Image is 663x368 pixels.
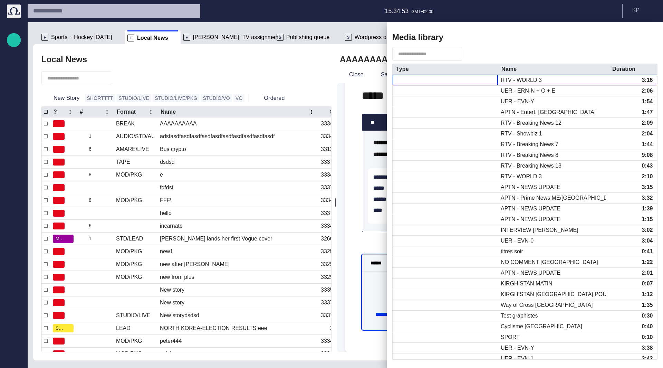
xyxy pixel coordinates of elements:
[642,258,653,266] div: 1:22
[642,280,653,287] div: 0:07
[642,312,653,320] div: 0:30
[501,194,606,202] div: APTN - Prime News ME/EUROPE
[501,344,534,352] div: UER - EVN-Y
[642,183,653,191] div: 3:15
[501,323,582,330] div: Cyclisme Italie
[396,66,409,73] div: Type
[501,119,561,127] div: RTV - Breaking News 12
[501,66,517,73] div: Name
[642,130,653,138] div: 2:04
[642,98,653,105] div: 1:54
[642,194,653,202] div: 3:32
[642,76,653,84] div: 3:16
[642,344,653,352] div: 3:38
[501,183,560,191] div: APTN - NEWS UPDATE
[501,173,542,180] div: RTV - WORLD 3
[501,312,538,320] div: Test graphistes
[642,237,653,245] div: 3:04
[642,87,653,95] div: 2:06
[384,195,395,215] div: Resize sidebar
[501,216,560,223] div: APTN - NEWS UPDATE
[642,226,653,234] div: 3:02
[642,248,653,255] div: 0:41
[642,162,653,170] div: 0:43
[501,226,578,234] div: INTERVIEW NAIM KASSEM
[501,76,542,84] div: RTV - WORLD 3
[501,205,560,213] div: APTN - NEWS UPDATE
[392,32,443,42] h2: Media library
[642,151,653,159] div: 9:08
[501,248,523,255] div: titres soir
[501,162,561,170] div: RTV - Breaking News 13
[501,280,552,287] div: KIRGHISTAN MATIN
[501,333,520,341] div: SPORT
[642,269,653,277] div: 2:01
[501,98,534,105] div: UER - EVN-Y
[501,141,558,148] div: RTV - Breaking News 7
[642,323,653,330] div: 0:40
[642,333,653,341] div: 0:10
[642,119,653,127] div: 2:09
[612,66,635,73] div: Duration
[501,301,593,309] div: Way of Cross Jerusalem
[642,141,653,148] div: 1:44
[501,87,555,95] div: UER - ERN-N + O + E
[642,291,653,298] div: 1:12
[642,173,653,180] div: 2:10
[642,108,653,116] div: 1:47
[501,237,534,245] div: UER - EVN-0
[642,216,653,223] div: 1:15
[501,108,596,116] div: APTN - Entert. EUROPE
[501,258,598,266] div: NO COMMENT LIBAN
[501,269,560,277] div: APTN - NEWS UPDATE
[642,205,653,213] div: 1:39
[501,291,606,298] div: KIRGHISTAN RUSSIA POUTINE
[642,301,653,309] div: 1:35
[501,151,558,159] div: RTV - Breaking News 8
[501,130,542,138] div: RTV - Showbiz 1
